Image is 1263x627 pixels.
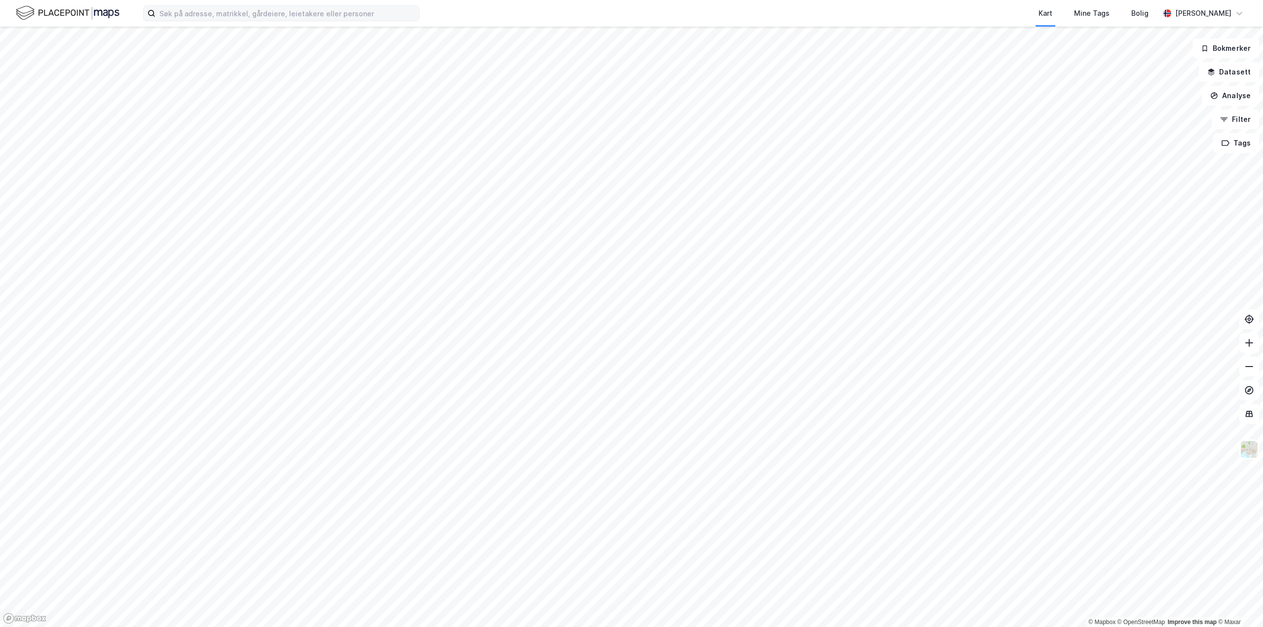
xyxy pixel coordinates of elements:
div: Kontrollprogram for chat [1214,580,1263,627]
div: Mine Tags [1074,7,1110,19]
input: Søk på adresse, matrikkel, gårdeiere, leietakere eller personer [155,6,419,21]
div: [PERSON_NAME] [1175,7,1231,19]
div: Bolig [1131,7,1149,19]
div: Kart [1039,7,1052,19]
img: logo.f888ab2527a4732fd821a326f86c7f29.svg [16,4,119,22]
iframe: Chat Widget [1214,580,1263,627]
